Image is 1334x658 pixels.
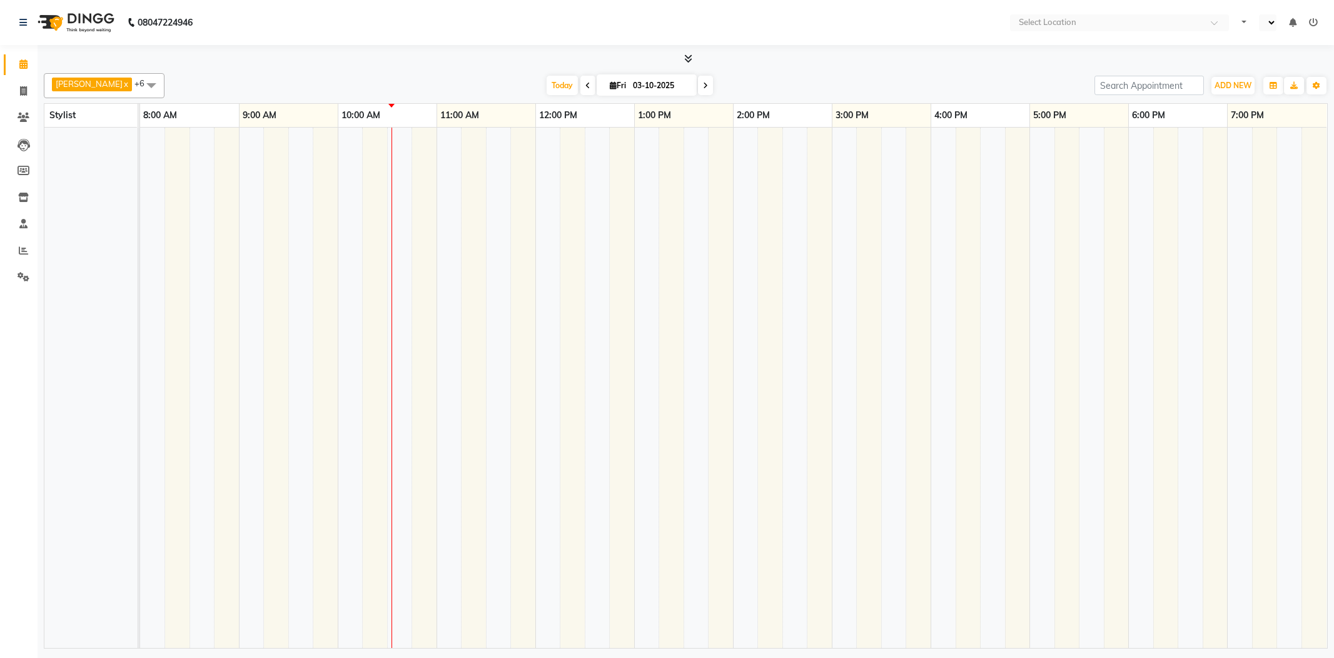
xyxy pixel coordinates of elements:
[629,76,692,95] input: 2025-10-03
[140,106,180,124] a: 8:00 AM
[1211,77,1255,94] button: ADD NEW
[635,106,674,124] a: 1:00 PM
[1215,81,1251,90] span: ADD NEW
[832,106,872,124] a: 3:00 PM
[607,81,629,90] span: Fri
[49,109,76,121] span: Stylist
[134,78,154,88] span: +6
[32,5,118,40] img: logo
[56,79,123,89] span: [PERSON_NAME]
[547,76,578,95] span: Today
[734,106,773,124] a: 2:00 PM
[1094,76,1204,95] input: Search Appointment
[1129,106,1168,124] a: 6:00 PM
[338,106,383,124] a: 10:00 AM
[437,106,482,124] a: 11:00 AM
[931,106,971,124] a: 4:00 PM
[138,5,193,40] b: 08047224946
[240,106,280,124] a: 9:00 AM
[1030,106,1069,124] a: 5:00 PM
[1228,106,1267,124] a: 7:00 PM
[536,106,580,124] a: 12:00 PM
[1019,16,1076,29] div: Select Location
[123,79,128,89] a: x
